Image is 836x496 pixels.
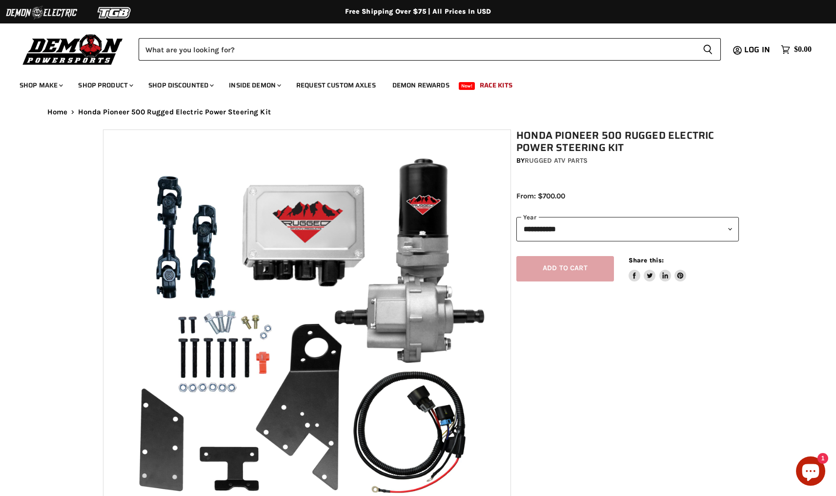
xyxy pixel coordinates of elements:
[525,156,588,165] a: Rugged ATV Parts
[516,192,565,200] span: From: $700.00
[12,71,809,95] ul: Main menu
[776,43,816,57] a: $0.00
[12,75,69,95] a: Shop Make
[695,38,721,61] button: Search
[629,256,687,282] aside: Share this:
[78,3,151,22] img: TGB Logo 2
[20,32,126,66] img: Demon Powersports
[141,75,220,95] a: Shop Discounted
[793,456,828,488] inbox-online-store-chat: Shopify online store chat
[28,108,809,116] nav: Breadcrumbs
[47,108,68,116] a: Home
[78,108,271,116] span: Honda Pioneer 500 Rugged Electric Power Steering Kit
[794,45,812,54] span: $0.00
[139,38,721,61] form: Product
[385,75,457,95] a: Demon Rewards
[629,257,664,264] span: Share this:
[744,43,770,56] span: Log in
[472,75,520,95] a: Race Kits
[139,38,695,61] input: Search
[71,75,139,95] a: Shop Product
[222,75,287,95] a: Inside Demon
[516,217,739,241] select: year
[28,7,809,16] div: Free Shipping Over $75 | All Prices In USD
[740,45,776,54] a: Log in
[516,155,739,166] div: by
[289,75,383,95] a: Request Custom Axles
[459,82,475,90] span: New!
[516,129,739,154] h1: Honda Pioneer 500 Rugged Electric Power Steering Kit
[5,3,78,22] img: Demon Electric Logo 2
